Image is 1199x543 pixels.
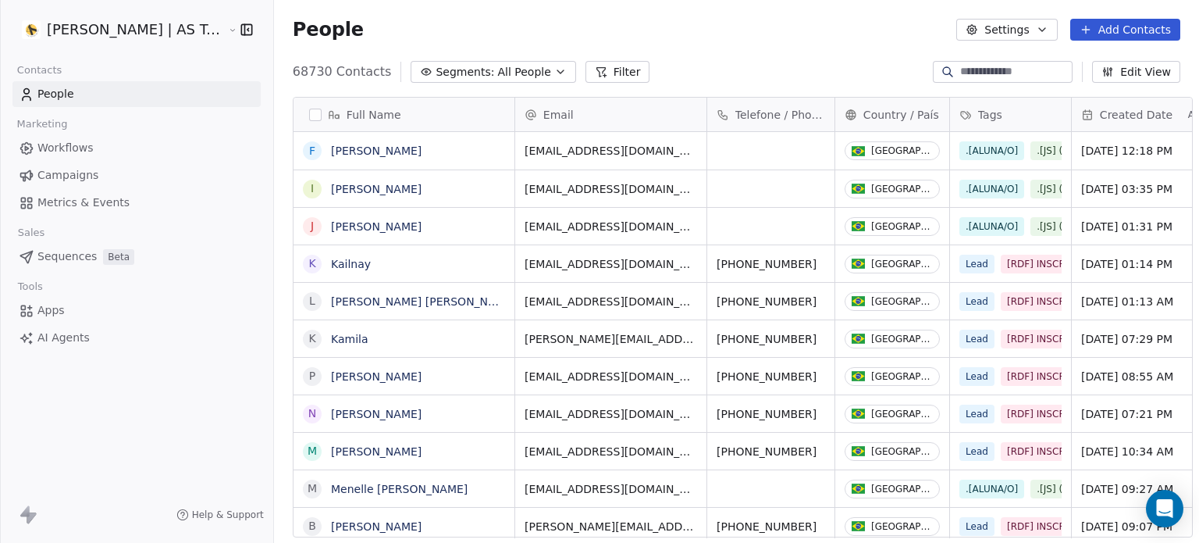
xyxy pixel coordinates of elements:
[293,63,392,81] span: 68730 Contacts
[978,107,1002,123] span: Tags
[12,135,261,161] a: Workflows
[871,446,933,457] div: [GEOGRAPHIC_DATA]
[525,369,697,384] span: [EMAIL_ADDRESS][DOMAIN_NAME]
[959,517,994,536] span: Lead
[959,330,994,348] span: Lead
[525,181,697,197] span: [EMAIL_ADDRESS][DOMAIN_NAME]
[436,64,494,80] span: Segments:
[12,163,261,188] a: Campaigns
[10,113,74,136] span: Marketing
[1030,480,1133,498] span: .[JS] (ALUNA) - Jardim Secreto
[515,98,706,131] div: Email
[525,143,697,159] span: [EMAIL_ADDRESS][DOMAIN_NAME]
[707,98,834,131] div: Telefone / Phone
[956,19,1057,41] button: Settings
[331,333,368,345] a: Kamila
[331,520,422,533] a: [PERSON_NAME]
[331,483,468,495] a: Menelle [PERSON_NAME]
[959,141,1024,160] span: .[ALUNA/O]
[309,368,315,384] div: P
[347,107,401,123] span: Full Name
[1001,517,1103,536] span: [RDF] INSCRITAS GERAL
[311,218,314,234] div: J
[871,484,933,495] div: [GEOGRAPHIC_DATA]
[192,509,264,521] span: Help & Support
[294,132,515,538] div: grid
[331,145,422,157] a: [PERSON_NAME]
[1100,107,1172,123] span: Created Date
[1001,442,1103,461] span: [RDF] INSCRITAS GERAL
[959,180,1024,198] span: .[ALUNA/O]
[525,444,697,459] span: [EMAIL_ADDRESS][DOMAIN_NAME]
[37,248,97,265] span: Sequences
[331,220,422,233] a: [PERSON_NAME]
[331,445,422,458] a: [PERSON_NAME]
[871,371,933,382] div: [GEOGRAPHIC_DATA]
[871,145,933,156] div: [GEOGRAPHIC_DATA]
[103,249,134,265] span: Beta
[331,408,422,420] a: [PERSON_NAME]
[717,519,825,534] span: [PHONE_NUMBER]
[959,255,994,273] span: Lead
[525,481,697,497] span: [EMAIL_ADDRESS][DOMAIN_NAME]
[1001,367,1103,386] span: [RDF] INSCRITAS GERAL
[309,293,315,309] div: L
[294,98,514,131] div: Full Name
[525,219,697,234] span: [EMAIL_ADDRESS][DOMAIN_NAME]
[525,256,697,272] span: [EMAIL_ADDRESS][DOMAIN_NAME]
[525,294,697,309] span: [EMAIL_ADDRESS][DOMAIN_NAME]
[717,444,825,459] span: [PHONE_NUMBER]
[19,16,216,43] button: [PERSON_NAME] | AS Treinamentos
[717,406,825,422] span: [PHONE_NUMBER]
[37,140,94,156] span: Workflows
[309,143,315,159] div: F
[871,221,933,232] div: [GEOGRAPHIC_DATA]
[1030,141,1133,160] span: .[JS] (ALUNA) - Jardim Secreto
[12,190,261,216] a: Metrics & Events
[863,107,939,123] span: Country / País
[717,256,825,272] span: [PHONE_NUMBER]
[11,275,49,298] span: Tools
[331,183,422,195] a: [PERSON_NAME]
[37,167,98,184] span: Campaigns
[735,107,825,123] span: Telefone / Phone
[12,81,261,107] a: People
[308,255,315,272] div: K
[585,61,650,83] button: Filter
[331,258,371,270] a: Kailnay
[871,296,933,307] div: [GEOGRAPHIC_DATA]
[47,20,224,40] span: [PERSON_NAME] | AS Treinamentos
[543,107,574,123] span: Email
[959,405,994,423] span: Lead
[835,98,949,131] div: Country / País
[871,409,933,420] div: [GEOGRAPHIC_DATA]
[308,480,317,497] div: M
[12,325,261,351] a: AI Agents
[717,294,825,309] span: [PHONE_NUMBER]
[525,519,697,534] span: [PERSON_NAME][EMAIL_ADDRESS][DOMAIN_NAME]
[308,405,316,422] div: N
[311,180,314,197] div: I
[950,98,1071,131] div: Tags
[22,20,41,39] img: Logo%202022%20quad.jpg
[959,367,994,386] span: Lead
[959,442,994,461] span: Lead
[1001,255,1103,273] span: [RDF] INSCRITAS GERAL
[1070,19,1180,41] button: Add Contacts
[871,184,933,195] div: [GEOGRAPHIC_DATA]
[37,195,130,211] span: Metrics & Events
[871,521,933,532] div: [GEOGRAPHIC_DATA]
[497,64,550,80] span: All People
[1092,61,1180,83] button: Edit View
[176,509,264,521] a: Help & Support
[331,370,422,383] a: [PERSON_NAME]
[1001,292,1103,311] span: [RDF] INSCRITAS GERAL
[871,259,933,270] div: [GEOGRAPHIC_DATA]
[308,518,316,534] div: B
[308,330,315,347] div: K
[12,244,261,270] a: SequencesBeta
[871,334,933,345] div: [GEOGRAPHIC_DATA]
[959,292,994,311] span: Lead
[959,480,1024,498] span: .[ALUNA/O]
[331,295,516,308] a: [PERSON_NAME] [PERSON_NAME]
